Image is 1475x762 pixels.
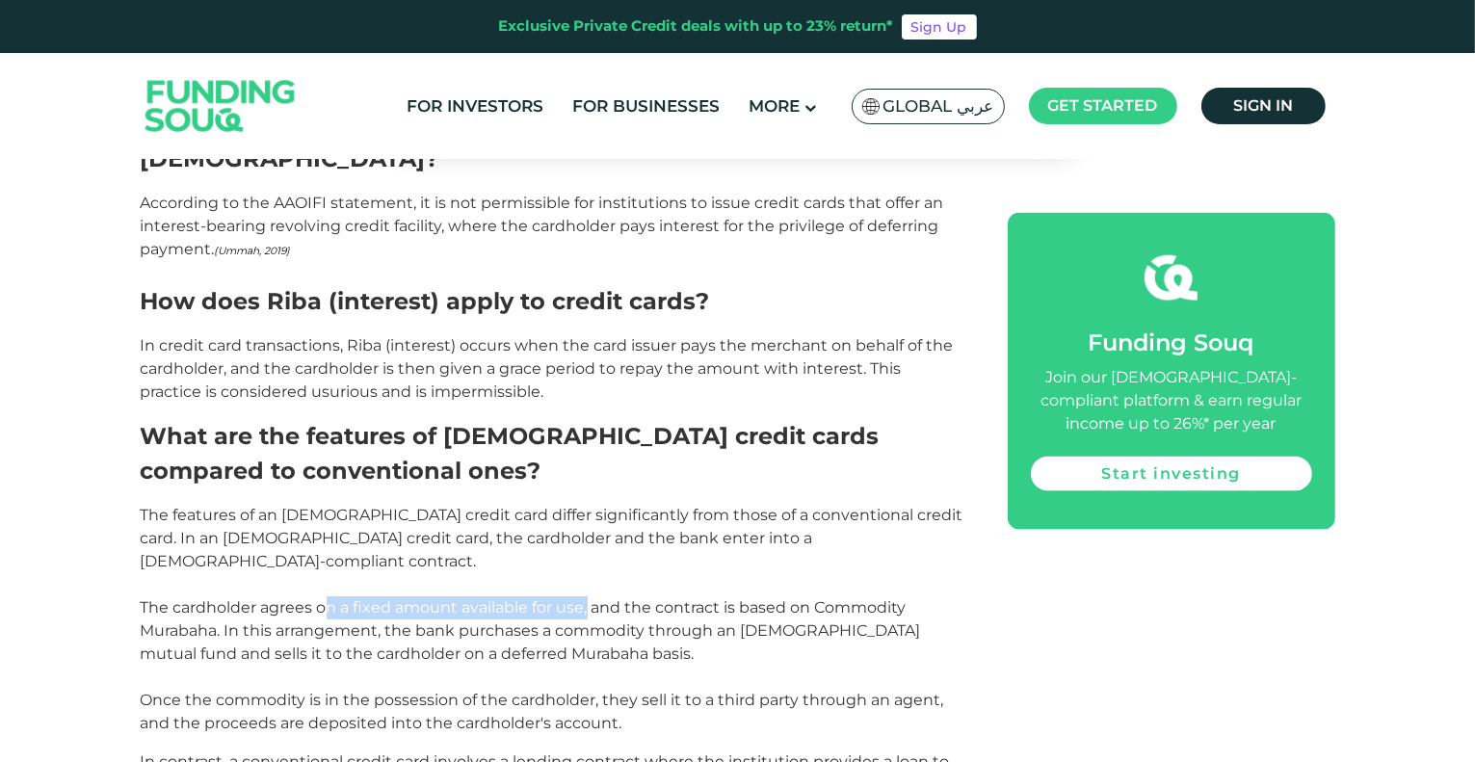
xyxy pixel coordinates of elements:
img: Logo [126,58,315,155]
span: According to the AAOIFI statement, it is not permissible for institutions to issue credit cards t... [141,194,944,258]
span: In credit card transactions, Riba (interest) occurs when the card issuer pays the merchant on beh... [141,336,954,401]
span: Are credit cards considered [DEMOGRAPHIC_DATA] in [DEMOGRAPHIC_DATA]? [141,110,797,172]
span: ow does Riba (interest) apply to credit cards? [159,287,710,315]
a: For Investors [402,91,548,122]
span: Get started [1048,96,1158,115]
span: The features of an [DEMOGRAPHIC_DATA] credit card differ significantly from those of a convention... [141,506,963,732]
a: Sign Up [902,14,977,39]
div: Join our [DEMOGRAPHIC_DATA]-compliant platform & earn regular income up to 26%* per year [1031,365,1312,434]
span: H [141,287,159,315]
a: Start investing [1031,456,1312,490]
span: (Ummah, 2019) [215,245,291,257]
img: SA Flag [862,98,880,115]
span: Sign in [1233,96,1293,115]
span: What are the features of [DEMOGRAPHIC_DATA] credit cards compared to conventional ones? [141,422,880,485]
span: More [749,96,800,116]
span: Global عربي [883,95,994,118]
a: Sign in [1201,88,1326,124]
img: fsicon [1145,250,1198,303]
a: For Businesses [567,91,724,122]
span: Funding Souq [1089,328,1254,355]
div: Exclusive Private Credit deals with up to 23% return* [499,15,894,38]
